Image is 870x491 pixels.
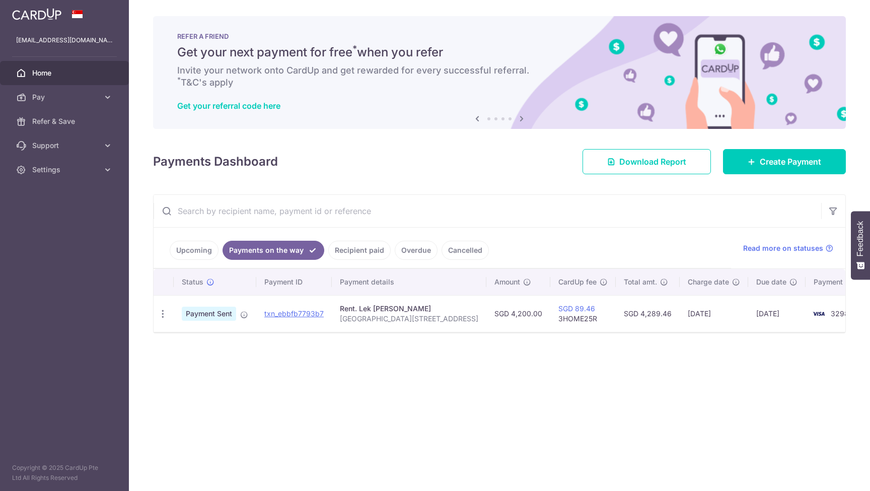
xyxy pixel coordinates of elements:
[32,141,99,151] span: Support
[856,221,865,256] span: Feedback
[550,295,616,332] td: 3HOME25R
[688,277,729,287] span: Charge date
[340,304,478,314] div: Rent. Lek [PERSON_NAME]
[32,68,99,78] span: Home
[851,211,870,279] button: Feedback - Show survey
[264,309,324,318] a: txn_ebbfb7793b7
[170,241,219,260] a: Upcoming
[723,149,846,174] a: Create Payment
[16,35,113,45] p: [EMAIL_ADDRESS][DOMAIN_NAME]
[805,461,860,486] iframe: Opens a widget where you can find more information
[177,44,822,60] h5: Get your next payment for free when you refer
[743,243,833,253] a: Read more on statuses
[756,277,786,287] span: Due date
[619,156,686,168] span: Download Report
[153,153,278,171] h4: Payments Dashboard
[583,149,711,174] a: Download Report
[223,241,324,260] a: Payments on the way
[395,241,438,260] a: Overdue
[154,195,821,227] input: Search by recipient name, payment id or reference
[624,277,657,287] span: Total amt.
[32,92,99,102] span: Pay
[256,269,332,295] th: Payment ID
[760,156,821,168] span: Create Payment
[340,314,478,324] p: [GEOGRAPHIC_DATA][STREET_ADDRESS]
[748,295,806,332] td: [DATE]
[486,295,550,332] td: SGD 4,200.00
[442,241,489,260] a: Cancelled
[743,243,823,253] span: Read more on statuses
[558,304,595,313] a: SGD 89.46
[809,308,829,320] img: Bank Card
[831,309,849,318] span: 3298
[494,277,520,287] span: Amount
[616,295,680,332] td: SGD 4,289.46
[177,64,822,89] h6: Invite your network onto CardUp and get rewarded for every successful referral. T&C's apply
[177,32,822,40] p: REFER A FRIEND
[32,165,99,175] span: Settings
[680,295,748,332] td: [DATE]
[558,277,597,287] span: CardUp fee
[153,16,846,129] img: RAF banner
[182,307,236,321] span: Payment Sent
[177,101,280,111] a: Get your referral code here
[12,8,61,20] img: CardUp
[332,269,486,295] th: Payment details
[32,116,99,126] span: Refer & Save
[328,241,391,260] a: Recipient paid
[182,277,203,287] span: Status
